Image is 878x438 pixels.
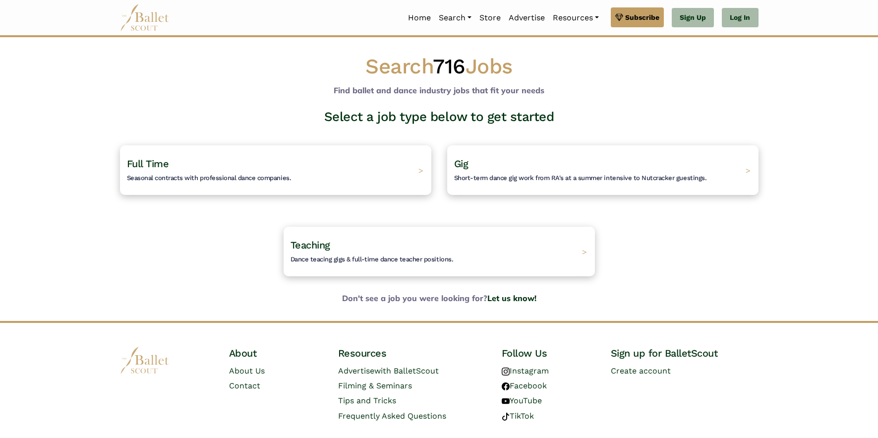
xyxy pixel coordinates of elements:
a: Tips and Tricks [338,396,396,405]
span: Gig [454,158,468,170]
a: Advertise [505,7,549,28]
img: youtube logo [502,397,510,405]
a: Sign Up [672,8,714,28]
a: Contact [229,381,260,390]
a: TeachingDance teacing gigs & full-time dance teacher positions. > [284,227,595,276]
h4: About [229,347,322,360]
a: Store [475,7,505,28]
a: Let us know! [487,293,536,303]
span: > [746,165,751,175]
img: gem.svg [615,12,623,23]
a: Full TimeSeasonal contracts with professional dance companies. > [120,145,431,195]
h4: Sign up for BalletScout [611,347,759,360]
span: Full Time [127,158,169,170]
h4: Follow Us [502,347,595,360]
b: Don't see a job you were looking for? [112,292,766,305]
span: Subscribe [625,12,659,23]
a: Create account [611,366,671,375]
a: Search [435,7,475,28]
span: > [582,247,587,256]
img: logo [120,347,170,374]
a: Log In [722,8,758,28]
span: 716 [433,54,466,78]
a: Advertisewith BalletScout [338,366,439,375]
a: Subscribe [611,7,664,27]
span: > [418,165,423,175]
b: Find ballet and dance industry jobs that fit your needs [334,85,544,95]
img: tiktok logo [502,413,510,421]
span: Short-term dance gig work from RA's at a summer intensive to Nutcracker guestings. [454,174,707,182]
h4: Resources [338,347,486,360]
span: Seasonal contracts with professional dance companies. [127,174,292,182]
a: About Us [229,366,265,375]
span: with BalletScout [374,366,439,375]
span: Teaching [291,239,330,251]
a: Instagram [502,366,549,375]
img: instagram logo [502,368,510,375]
h3: Select a job type below to get started [112,109,766,125]
span: Dance teacing gigs & full-time dance teacher positions. [291,255,454,263]
a: Home [404,7,435,28]
a: Frequently Asked Questions [338,411,446,421]
img: facebook logo [502,382,510,390]
a: Resources [549,7,603,28]
a: Facebook [502,381,547,390]
a: TikTok [502,411,534,421]
h1: Search Jobs [120,53,759,80]
a: YouTube [502,396,542,405]
a: Filming & Seminars [338,381,412,390]
a: GigShort-term dance gig work from RA's at a summer intensive to Nutcracker guestings. > [447,145,759,195]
